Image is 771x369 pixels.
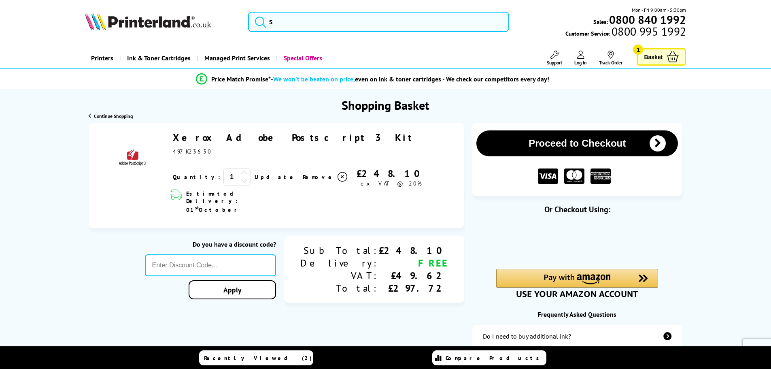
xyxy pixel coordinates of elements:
iframe: PayPal [496,228,658,246]
div: Or Checkout Using: [472,204,682,215]
img: Xerox Adobe Postscript 3 Kit [119,144,147,173]
span: Compare Products [446,354,544,362]
span: Basket [644,51,663,62]
div: Frequently Asked Questions [472,310,682,318]
b: 0800 840 1992 [609,12,686,27]
h1: Shopping Basket [342,97,429,113]
a: Log In [574,51,587,66]
div: Total: [300,282,379,294]
input: Enter Discount Code... [145,254,276,276]
a: Delete item from your basket [303,171,348,183]
img: American Express [590,169,611,184]
a: Managed Print Services [197,48,276,68]
span: Ink & Toner Cartridges [127,48,191,68]
div: FREE [379,257,448,269]
span: Estimated Delivery: 01 October [186,190,286,213]
div: £248.10 [379,244,448,257]
a: Support [547,51,562,66]
div: VAT: [300,269,379,282]
a: Recently Viewed (2) [199,350,313,365]
div: Amazon Pay - Use your Amazon account [496,269,658,297]
a: Basket 1 [637,48,686,66]
a: Apply [189,280,276,299]
img: Printerland Logo [85,12,211,30]
span: Customer Service: [565,28,686,37]
span: Price Match Promise* [211,75,271,83]
a: Track Order [599,51,622,66]
span: Quantity: [173,173,220,181]
div: - even on ink & toner cartridges - We check our competitors every day! [271,75,549,83]
input: S [248,12,509,32]
span: Remove [303,173,335,181]
sup: st [195,205,199,211]
div: £297.72 [379,282,448,294]
a: 0800 840 1992 [608,16,686,23]
div: Sub Total: [300,244,379,257]
span: Log In [574,60,587,66]
div: £49.62 [379,269,448,282]
img: MASTER CARD [564,169,584,184]
span: Recently Viewed (2) [204,354,312,362]
a: Printerland Logo [85,12,238,32]
span: 1 [633,45,643,55]
span: Continue Shopping [94,113,133,119]
span: 497K23630 [173,148,212,155]
div: £248.10 [348,167,433,180]
a: Update [255,173,296,181]
div: Do you have a discount code? [145,240,276,248]
span: We won’t be beaten on price, [273,75,355,83]
a: Printers [85,48,119,68]
span: Sales: [593,18,608,26]
div: Delivery: [300,257,379,269]
div: Do I need to buy additional ink? [483,332,571,340]
span: ex VAT @ 20% [361,180,422,187]
a: Compare Products [432,350,546,365]
a: additional-ink [472,325,682,348]
a: Ink & Toner Cartridges [119,48,197,68]
a: Xerox Adobe Postscript 3 Kit [173,131,412,144]
img: VISA [538,169,558,184]
li: modal_Promise [66,72,680,86]
a: Continue Shopping [89,113,133,119]
span: 0800 995 1992 [610,28,686,35]
span: Support [547,60,562,66]
a: Special Offers [276,48,328,68]
span: Mon - Fri 9:00am - 5:30pm [632,6,686,14]
button: Proceed to Checkout [476,130,678,156]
